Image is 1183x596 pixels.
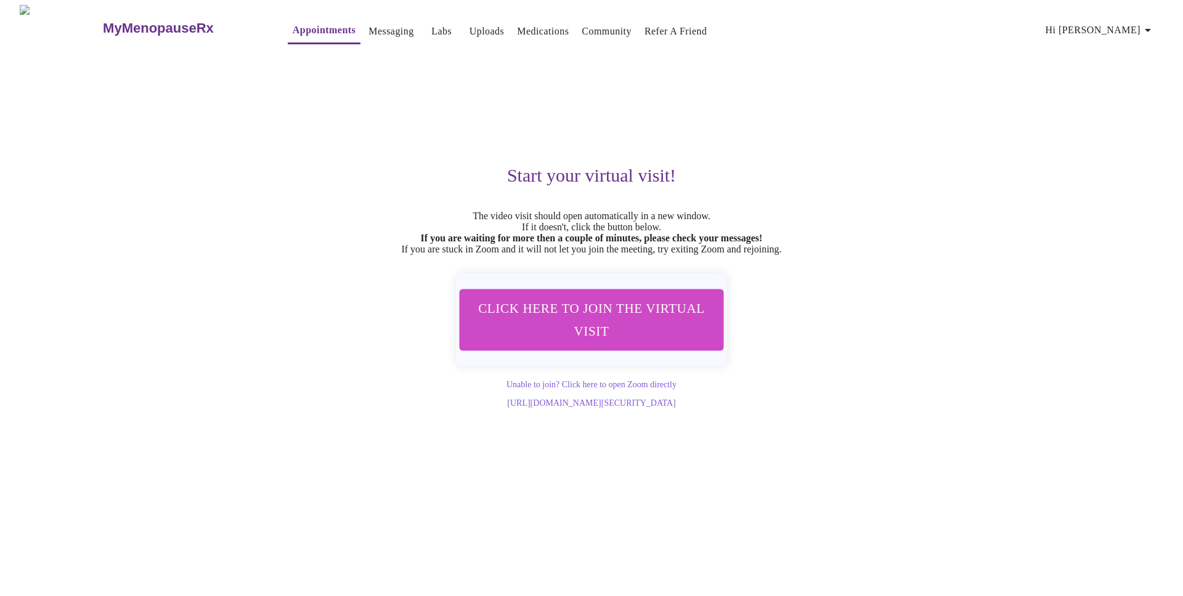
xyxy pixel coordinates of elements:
button: Labs [422,19,461,44]
p: The video visit should open automatically in a new window. If it doesn't, click the button below.... [212,211,971,255]
a: Community [582,23,632,40]
button: Refer a Friend [640,19,712,44]
span: Click here to join the virtual visit [476,297,707,342]
a: Unable to join? Click here to open Zoom directly [506,380,677,389]
button: Messaging [364,19,418,44]
strong: If you are waiting for more then a couple of minutes, please check your messages! [421,233,763,243]
button: Medications [512,19,574,44]
button: Community [577,19,636,44]
button: Hi [PERSON_NAME] [1041,18,1160,42]
h3: MyMenopauseRx [103,20,214,36]
a: Labs [431,23,452,40]
h3: Start your virtual visit! [212,165,971,186]
a: MyMenopauseRx [102,7,263,50]
a: [URL][DOMAIN_NAME][SECURITY_DATA] [507,398,675,408]
a: Uploads [470,23,505,40]
button: Click here to join the virtual visit [460,289,724,350]
a: Medications [517,23,569,40]
img: MyMenopauseRx Logo [20,5,102,51]
button: Appointments [288,18,360,44]
a: Messaging [368,23,413,40]
button: Uploads [465,19,510,44]
span: Hi [PERSON_NAME] [1046,22,1155,39]
a: Refer a Friend [644,23,707,40]
a: Appointments [293,22,356,39]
